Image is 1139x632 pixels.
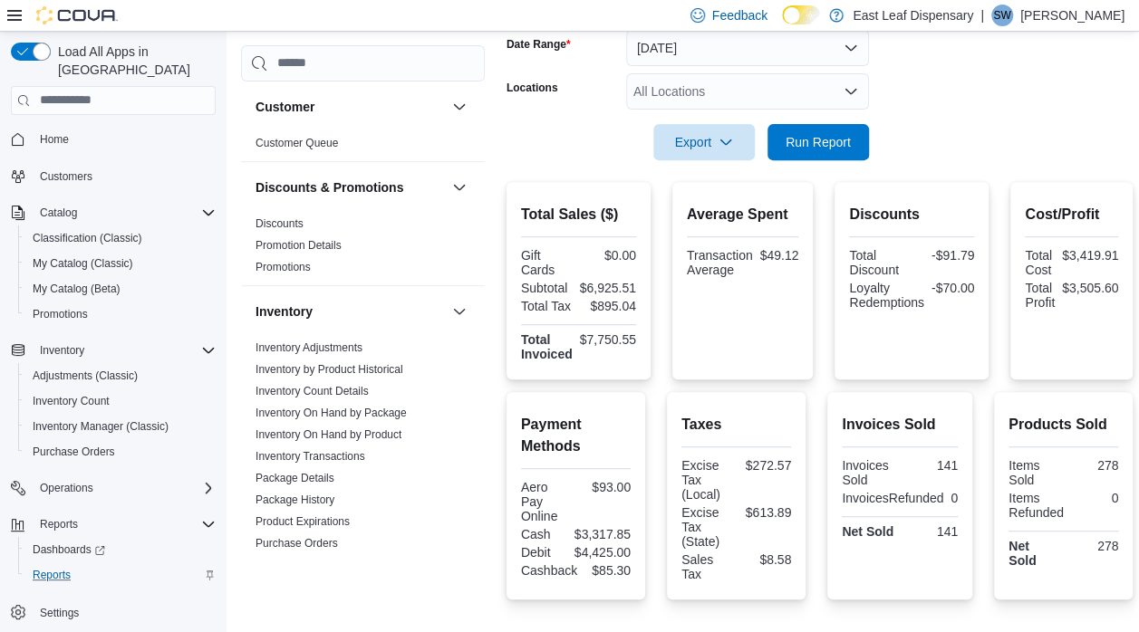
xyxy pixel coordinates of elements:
span: Classification (Classic) [25,227,216,249]
h2: Total Sales ($) [521,204,636,225]
span: Inventory Transactions [256,449,365,464]
div: $272.57 [740,458,792,473]
button: Catalog [4,200,223,225]
div: Items Refunded [1009,491,1064,520]
span: Dashboards [25,539,216,560]
span: Adjustments (Classic) [25,365,216,387]
a: Inventory by Product Historical [256,363,403,376]
span: My Catalog (Beta) [25,278,216,300]
h2: Average Spent [687,204,798,225]
div: Loyalty Redemptions [849,281,924,310]
div: 0 [1071,491,1118,505]
div: Discounts & Promotions [241,213,485,285]
a: Classification (Classic) [25,227,150,249]
a: Reports [25,564,78,586]
div: $49.12 [760,248,799,263]
span: Inventory Manager (Classic) [25,416,216,437]
span: Inventory [40,343,84,358]
p: | [980,5,984,26]
div: $0.00 [582,248,636,263]
div: 141 [903,458,958,473]
strong: Total Invoiced [521,332,573,361]
a: Inventory On Hand by Package [256,407,407,419]
div: $93.00 [579,480,631,494]
span: Home [40,132,69,147]
a: Promotions [25,303,95,325]
span: My Catalog (Classic) [33,256,133,271]
div: Debit [521,545,567,560]
span: Purchase Orders [256,536,338,551]
span: Inventory On Hand by Product [256,427,401,442]
div: Sales Tax [681,552,733,581]
span: Inventory On Hand by Package [256,406,407,420]
span: Inventory by Product Historical [256,362,403,377]
a: My Catalog (Beta) [25,278,128,300]
div: Aero Pay Online [521,480,573,523]
div: InvoicesRefunded [842,491,943,505]
div: Inventory [241,337,485,605]
span: Dark Mode [782,24,783,25]
span: Inventory Count Details [256,384,369,398]
div: $3,317.85 [574,527,631,541]
span: Product Expirations [256,514,350,529]
span: Promotions [25,303,216,325]
a: Inventory Manager (Classic) [25,416,176,437]
div: $3,505.60 [1062,281,1118,295]
div: $895.04 [582,299,636,313]
div: Total Cost [1025,248,1055,277]
span: Package Details [256,471,334,485]
span: Inventory Adjustments [256,340,362,355]
span: Package History [256,493,334,507]
h2: Cost/Profit [1025,204,1118,225]
div: Excise Tax (State) [681,505,733,549]
span: Operations [33,477,216,499]
button: Inventory [33,340,92,361]
div: Items Sold [1009,458,1060,487]
span: Customers [33,165,216,187]
span: Inventory Count [25,390,216,412]
div: Subtotal [521,281,573,295]
div: Total Profit [1025,281,1055,310]
span: Promotions [256,260,311,274]
span: Purchase Orders [25,441,216,463]
a: Home [33,129,76,150]
span: Reports [40,517,78,531]
a: Promotions [256,261,311,273]
a: Inventory Adjustments [256,341,362,354]
a: Dashboards [18,537,223,562]
button: Catalog [33,202,84,224]
div: Customer [241,132,485,161]
div: 0 [951,491,958,505]
div: 141 [903,524,958,539]
strong: Net Sold [842,524,893,539]
div: Sam Watkins [991,5,1013,26]
button: My Catalog (Classic) [18,251,223,276]
h2: Invoices Sold [842,414,958,436]
button: Reports [33,513,85,535]
button: Customer [256,98,445,116]
span: Load All Apps in [GEOGRAPHIC_DATA] [51,43,216,79]
h3: Discounts & Promotions [256,178,403,196]
button: Inventory Count [18,388,223,414]
a: Inventory Count [25,390,117,412]
div: -$91.79 [915,248,974,263]
button: Classification (Classic) [18,225,223,251]
span: Operations [40,481,93,495]
button: Inventory [449,301,470,322]
span: Inventory Manager (Classic) [33,419,169,434]
a: My Catalog (Classic) [25,253,140,274]
div: -$70.00 [931,281,974,295]
div: 278 [1067,458,1119,473]
div: $6,925.51 [580,281,636,295]
div: $85.30 [584,563,631,578]
button: Inventory [4,338,223,363]
button: Open list of options [844,84,858,99]
span: Catalog [33,202,216,224]
button: Inventory [256,302,445,321]
div: Gift Cards [521,248,575,277]
span: Reports [33,568,71,582]
h2: Products Sold [1009,414,1118,436]
span: SW [993,5,1010,26]
span: Reports [25,564,216,586]
span: Catalog [40,206,77,220]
